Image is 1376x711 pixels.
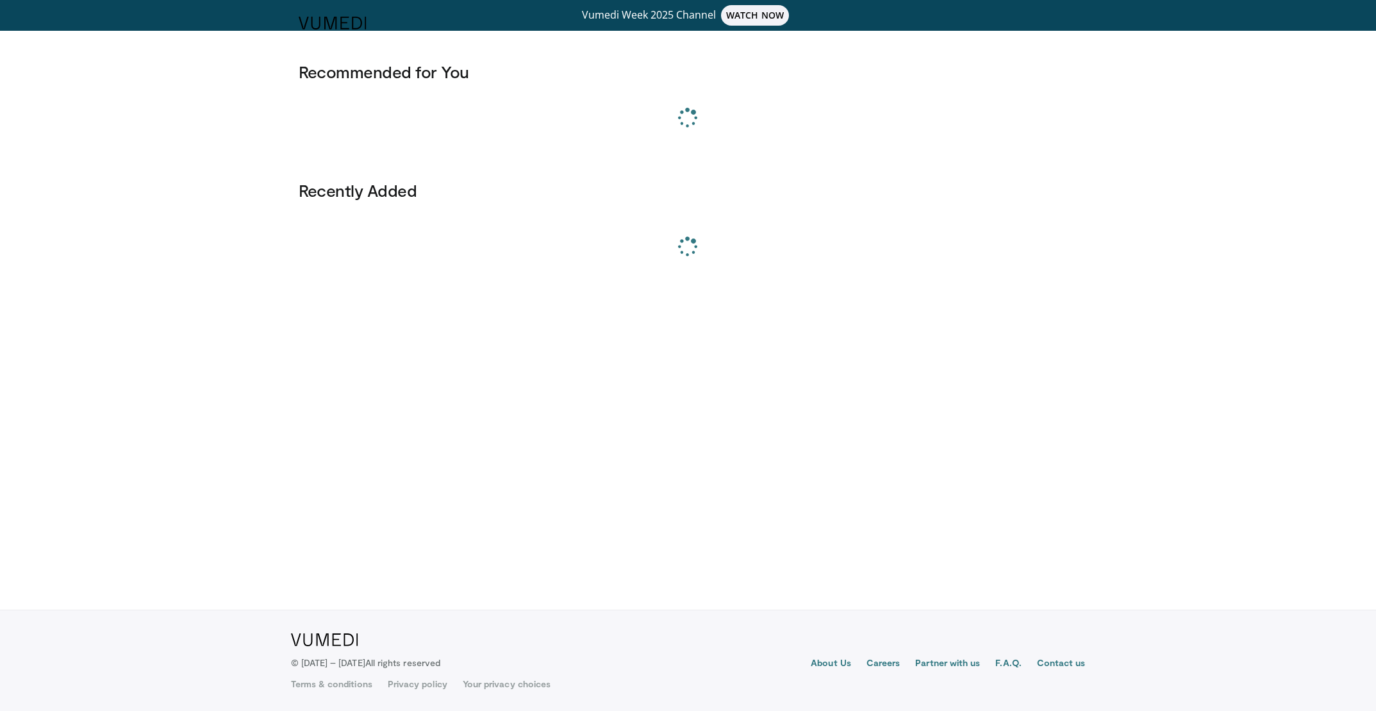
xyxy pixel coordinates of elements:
a: Privacy policy [388,678,447,690]
span: All rights reserved [365,657,440,668]
a: Terms & conditions [291,678,372,690]
a: About Us [811,657,851,672]
img: VuMedi Logo [299,17,367,29]
h3: Recently Added [299,180,1078,201]
h3: Recommended for You [299,62,1078,82]
a: Careers [866,657,900,672]
p: © [DATE] – [DATE] [291,657,441,669]
img: VuMedi Logo [291,633,358,646]
a: Contact us [1037,657,1086,672]
a: Partner with us [915,657,980,672]
a: Your privacy choices [463,678,551,690]
a: F.A.Q. [995,657,1021,672]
